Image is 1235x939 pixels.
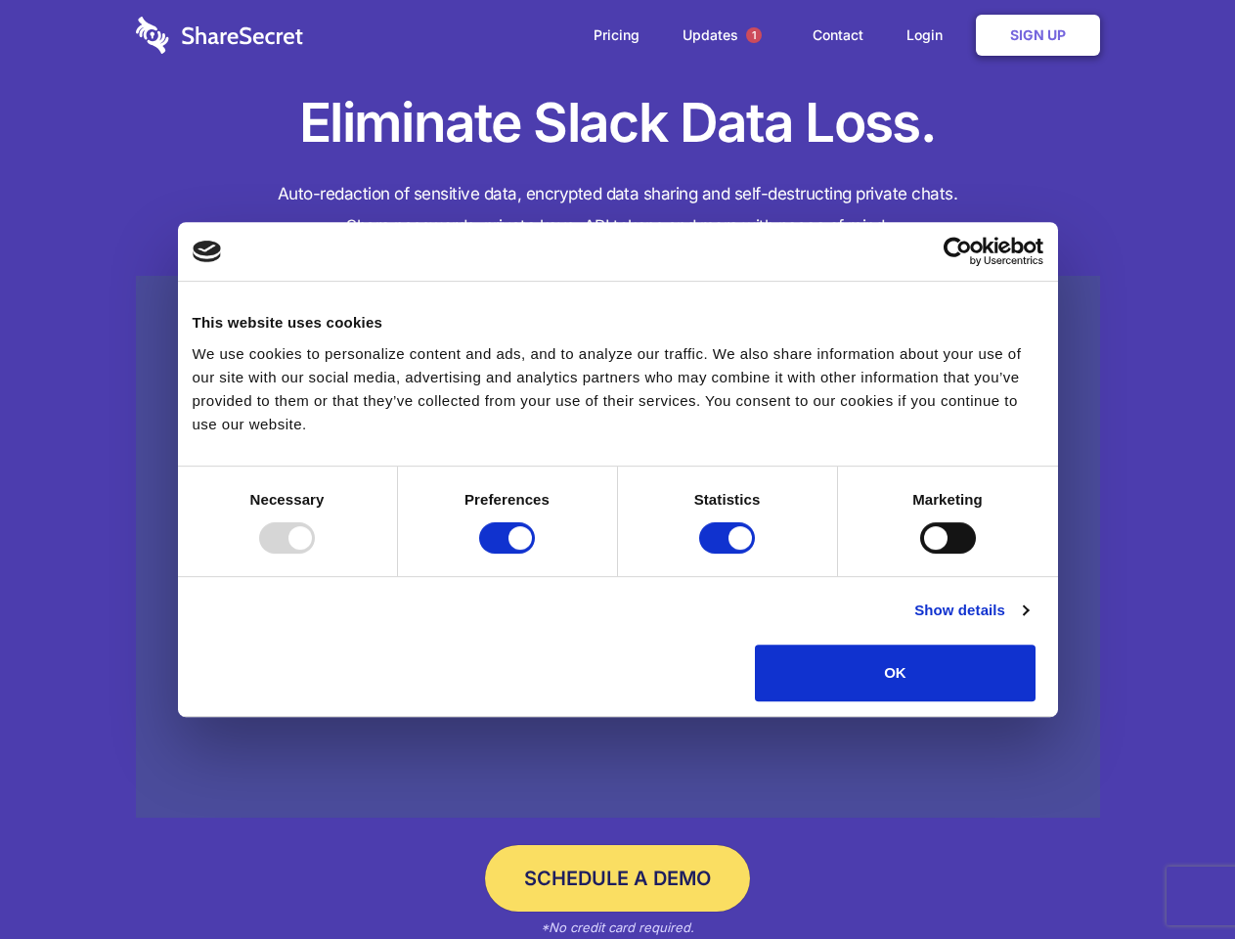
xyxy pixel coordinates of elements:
img: logo [193,241,222,262]
a: Usercentrics Cookiebot - opens in a new window [872,237,1043,266]
a: Login [887,5,972,66]
span: 1 [746,27,762,43]
strong: Preferences [464,491,550,508]
em: *No credit card required. [541,919,694,935]
a: Wistia video thumbnail [136,276,1100,819]
a: Pricing [574,5,659,66]
a: Show details [914,599,1028,622]
strong: Marketing [912,491,983,508]
strong: Necessary [250,491,325,508]
a: Sign Up [976,15,1100,56]
h4: Auto-redaction of sensitive data, encrypted data sharing and self-destructing private chats. Shar... [136,178,1100,243]
div: We use cookies to personalize content and ads, and to analyze our traffic. We also share informat... [193,342,1043,436]
div: This website uses cookies [193,311,1043,335]
a: Schedule a Demo [485,845,750,912]
img: logo-wordmark-white-trans-d4663122ce5f474addd5e946df7df03e33cb6a1c49d2221995e7729f52c070b2.svg [136,17,303,54]
a: Contact [793,5,883,66]
button: OK [755,645,1036,701]
strong: Statistics [694,491,761,508]
h1: Eliminate Slack Data Loss. [136,88,1100,158]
